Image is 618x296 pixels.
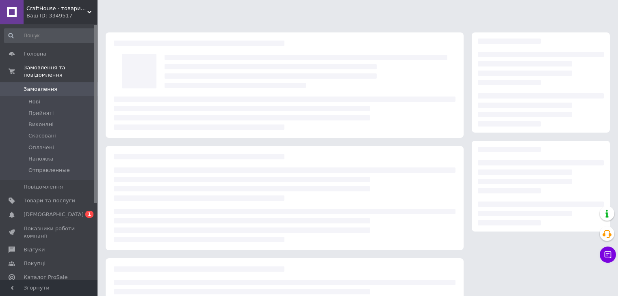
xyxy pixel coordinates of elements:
[85,211,93,218] span: 1
[24,50,46,58] span: Головна
[24,86,57,93] span: Замовлення
[24,246,45,253] span: Відгуки
[26,5,87,12] span: CraftHouse - товари для всієї родини
[28,109,54,117] span: Прийняті
[24,260,46,267] span: Покупці
[28,155,54,163] span: Наложка
[28,167,70,174] span: Отправленные
[4,28,96,43] input: Пошук
[28,98,40,105] span: Нові
[28,144,54,151] span: Оплачені
[24,274,67,281] span: Каталог ProSale
[24,197,75,204] span: Товари та послуги
[24,225,75,240] span: Показники роботи компанії
[24,183,63,191] span: Повідомлення
[26,12,98,19] div: Ваш ID: 3349517
[24,211,84,218] span: [DEMOGRAPHIC_DATA]
[28,132,56,139] span: Скасовані
[600,247,616,263] button: Чат з покупцем
[24,64,98,79] span: Замовлення та повідомлення
[28,121,54,128] span: Виконані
